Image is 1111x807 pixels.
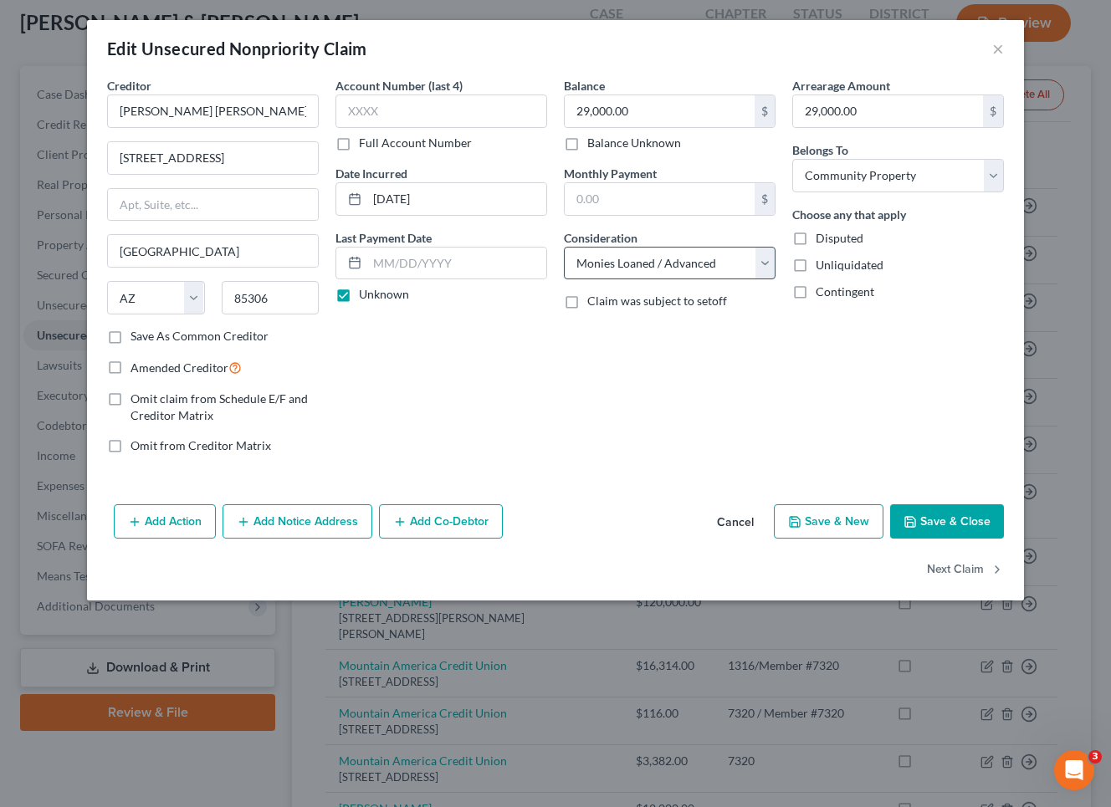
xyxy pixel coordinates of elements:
[774,504,883,539] button: Save & New
[131,328,269,345] label: Save As Common Creditor
[927,552,1004,587] button: Next Claim
[108,189,318,221] input: Apt, Suite, etc...
[107,94,319,128] input: Search creditor by name...
[335,229,432,247] label: Last Payment Date
[223,504,372,539] button: Add Notice Address
[704,506,767,539] button: Cancel
[792,77,890,94] label: Arrearage Amount
[755,183,775,215] div: $
[793,95,983,127] input: 0.00
[335,94,547,128] input: XXXX
[107,79,151,93] span: Creditor
[565,183,755,215] input: 0.00
[108,142,318,174] input: Enter address...
[565,95,755,127] input: 0.00
[114,504,216,539] button: Add Action
[335,77,463,94] label: Account Number (last 4)
[564,165,657,182] label: Monthly Payment
[755,95,775,127] div: $
[359,286,409,303] label: Unknown
[792,143,848,157] span: Belongs To
[983,95,1003,127] div: $
[108,235,318,267] input: Enter city...
[792,206,906,223] label: Choose any that apply
[816,258,883,272] span: Unliquidated
[222,281,320,314] input: Enter zip...
[587,135,681,151] label: Balance Unknown
[564,77,605,94] label: Balance
[587,294,727,308] span: Claim was subject to setoff
[131,438,271,452] span: Omit from Creditor Matrix
[816,284,874,299] span: Contingent
[359,135,472,151] label: Full Account Number
[992,38,1004,59] button: ×
[367,248,546,279] input: MM/DD/YYYY
[131,360,228,375] span: Amended Creditor
[816,231,863,245] span: Disputed
[131,391,308,422] span: Omit claim from Schedule E/F and Creditor Matrix
[335,165,407,182] label: Date Incurred
[367,183,546,215] input: MM/DD/YYYY
[1054,750,1094,790] iframe: Intercom live chat
[564,229,637,247] label: Consideration
[107,37,367,60] div: Edit Unsecured Nonpriority Claim
[379,504,503,539] button: Add Co-Debtor
[890,504,1004,539] button: Save & Close
[1088,750,1102,764] span: 3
